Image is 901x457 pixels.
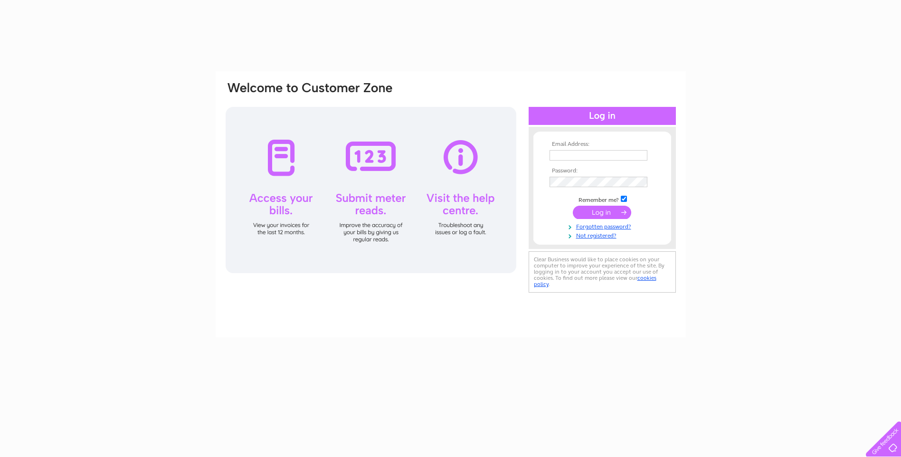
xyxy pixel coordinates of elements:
[550,221,657,230] a: Forgotten password?
[573,206,631,219] input: Submit
[547,141,657,148] th: Email Address:
[534,275,656,287] a: cookies policy
[547,168,657,174] th: Password:
[547,194,657,204] td: Remember me?
[529,251,676,293] div: Clear Business would like to place cookies on your computer to improve your experience of the sit...
[550,230,657,239] a: Not registered?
